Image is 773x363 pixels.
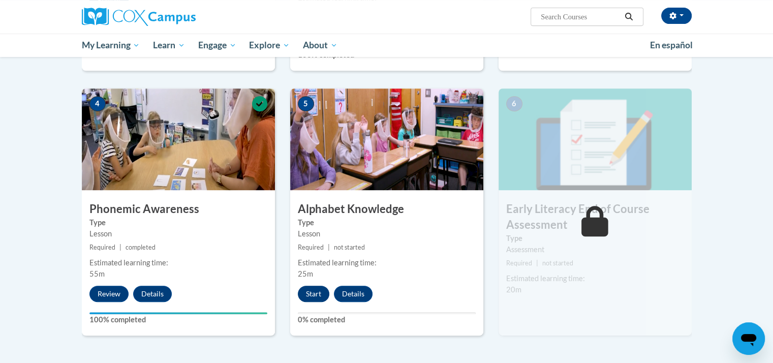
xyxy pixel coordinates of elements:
[621,11,636,23] button: Search
[75,34,147,57] a: My Learning
[298,228,476,239] div: Lesson
[506,244,684,255] div: Assessment
[290,88,483,190] img: Course Image
[89,269,105,278] span: 55m
[298,257,476,268] div: Estimated learning time:
[536,259,538,267] span: |
[290,201,483,217] h3: Alphabet Knowledge
[506,273,684,284] div: Estimated learning time:
[153,39,185,51] span: Learn
[119,244,121,251] span: |
[89,286,129,302] button: Review
[506,96,522,111] span: 6
[506,259,532,267] span: Required
[499,88,692,190] img: Course Image
[298,244,324,251] span: Required
[540,11,621,23] input: Search Courses
[82,88,275,190] img: Course Image
[732,322,765,355] iframe: Button to launch messaging window
[198,39,236,51] span: Engage
[242,34,296,57] a: Explore
[146,34,192,57] a: Learn
[661,8,692,24] button: Account Settings
[82,201,275,217] h3: Phonemic Awareness
[298,269,313,278] span: 25m
[67,34,707,57] div: Main menu
[133,286,172,302] button: Details
[643,35,699,56] a: En español
[298,286,329,302] button: Start
[298,96,314,111] span: 5
[82,8,275,26] a: Cox Campus
[298,314,476,325] label: 0% completed
[542,259,573,267] span: not started
[650,40,693,50] span: En español
[506,285,521,294] span: 20m
[89,244,115,251] span: Required
[334,286,373,302] button: Details
[334,244,365,251] span: not started
[89,314,267,325] label: 100% completed
[126,244,156,251] span: completed
[249,39,290,51] span: Explore
[506,233,684,244] label: Type
[89,312,267,314] div: Your progress
[298,217,476,228] label: Type
[192,34,243,57] a: Engage
[328,244,330,251] span: |
[296,34,344,57] a: About
[82,8,196,26] img: Cox Campus
[499,201,692,233] h3: Early Literacy End of Course Assessment
[81,39,140,51] span: My Learning
[303,39,337,51] span: About
[89,228,267,239] div: Lesson
[89,217,267,228] label: Type
[89,96,106,111] span: 4
[89,257,267,268] div: Estimated learning time:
